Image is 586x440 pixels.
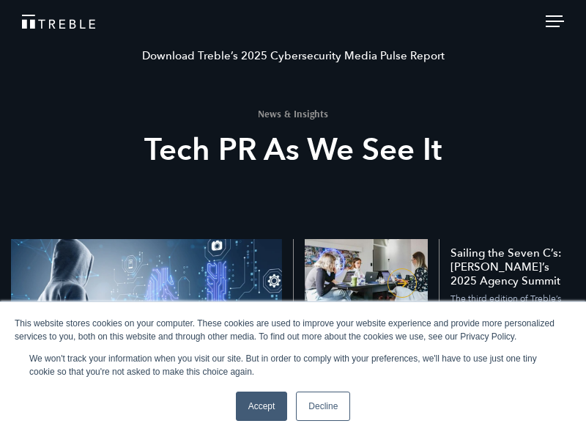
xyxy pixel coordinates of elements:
[23,130,563,171] h2: Tech PR As We See It
[450,246,575,288] h5: Sailing the Seven C’s: [PERSON_NAME]’s 2025 Agency Summit
[15,317,571,343] div: This website stores cookies on your computer. These cookies are used to improve your website expe...
[296,392,350,421] a: Decline
[22,15,95,29] img: Treble logo
[23,109,563,119] h1: News & Insights
[22,15,564,29] a: Treble Homepage
[11,239,282,392] img: 53% of Cybersecurity Journalists Are Covering AI Threats—Here’s Your Black Hat 2025 Strategy
[236,392,288,421] a: Accept
[29,352,557,378] p: We won't track your information when you visit our site. But in order to comply with your prefere...
[305,239,428,309] img: Creator Media: How We Got Here and Where We’re Heading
